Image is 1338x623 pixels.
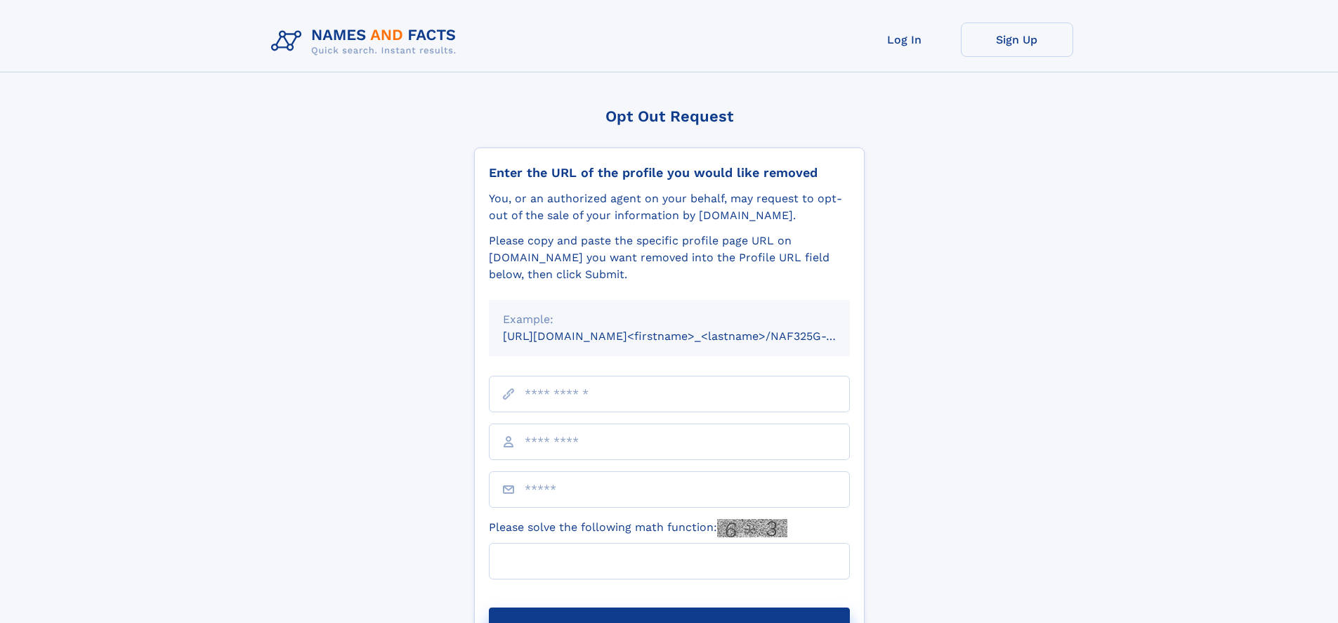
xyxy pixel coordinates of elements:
[961,22,1073,57] a: Sign Up
[489,165,850,181] div: Enter the URL of the profile you would like removed
[489,232,850,283] div: Please copy and paste the specific profile page URL on [DOMAIN_NAME] you want removed into the Pr...
[503,329,877,343] small: [URL][DOMAIN_NAME]<firstname>_<lastname>/NAF325G-xxxxxxxx
[265,22,468,60] img: Logo Names and Facts
[474,107,865,125] div: Opt Out Request
[503,311,836,328] div: Example:
[489,190,850,224] div: You, or an authorized agent on your behalf, may request to opt-out of the sale of your informatio...
[489,519,787,537] label: Please solve the following math function:
[848,22,961,57] a: Log In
